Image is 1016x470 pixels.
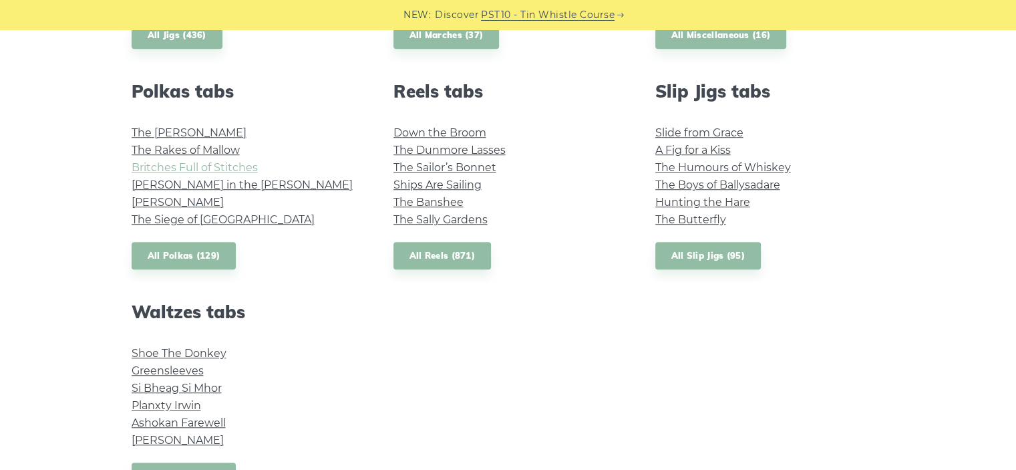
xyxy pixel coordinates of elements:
[655,144,731,156] a: A Fig for a Kiss
[393,126,486,139] a: Down the Broom
[132,81,361,102] h2: Polkas tabs
[655,213,726,226] a: The Butterfly
[132,21,222,49] a: All Jigs (436)
[132,302,361,322] h2: Waltzes tabs
[403,7,431,23] span: NEW:
[132,242,236,269] a: All Polkas (129)
[393,242,492,269] a: All Reels (871)
[393,144,506,156] a: The Dunmore Lasses
[132,196,224,209] a: [PERSON_NAME]
[132,213,315,226] a: The Siege of [GEOGRAPHIC_DATA]
[132,382,222,394] a: Si­ Bheag Si­ Mhor
[655,161,791,174] a: The Humours of Whiskey
[655,196,750,209] a: Hunting the Hare
[132,144,240,156] a: The Rakes of Mallow
[655,242,761,269] a: All Slip Jigs (95)
[132,434,224,447] a: [PERSON_NAME]
[132,417,226,429] a: Ashokan Farewell
[132,126,246,139] a: The [PERSON_NAME]
[481,7,615,23] a: PST10 - Tin Whistle Course
[393,21,500,49] a: All Marches (37)
[435,7,479,23] span: Discover
[655,21,787,49] a: All Miscellaneous (16)
[655,81,885,102] h2: Slip Jigs tabs
[393,213,488,226] a: The Sally Gardens
[132,364,204,377] a: Greensleeves
[132,161,258,174] a: Britches Full of Stitches
[393,196,464,209] a: The Banshee
[393,179,482,191] a: Ships Are Sailing
[393,161,496,174] a: The Sailor’s Bonnet
[132,399,201,412] a: Planxty Irwin
[132,347,226,360] a: Shoe The Donkey
[132,179,353,191] a: [PERSON_NAME] in the [PERSON_NAME]
[655,179,780,191] a: The Boys of Ballysadare
[393,81,623,102] h2: Reels tabs
[655,126,743,139] a: Slide from Grace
